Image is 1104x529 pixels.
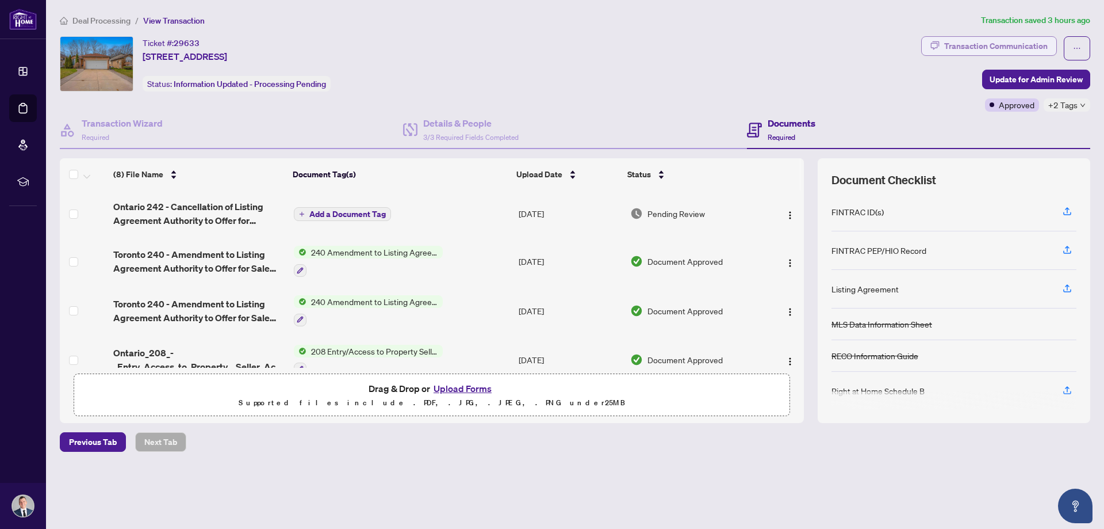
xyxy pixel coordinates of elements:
img: Status Icon [294,246,306,258]
td: [DATE] [514,286,626,336]
h4: Documents [768,116,815,130]
div: MLS Data Information Sheet [831,318,932,330]
span: View Transaction [143,16,205,26]
span: ellipsis [1073,44,1081,52]
img: Profile Icon [12,495,34,517]
span: 240 Amendment to Listing Agreement - Authority to Offer for Sale Price Change/Extension/Amendment(s) [306,246,443,258]
td: [DATE] [514,191,626,237]
div: Ticket #: [143,36,200,50]
button: Transaction Communication [921,36,1057,56]
span: Pending Review [647,207,705,220]
div: Right at Home Schedule B [831,385,925,397]
img: Logo [785,307,795,317]
div: RECO Information Guide [831,349,918,362]
img: Status Icon [294,345,306,357]
img: Status Icon [294,295,306,308]
span: Drag & Drop orUpload FormsSupported files include .PDF, .JPG, .JPEG, .PNG under25MB [74,374,789,417]
span: Drag & Drop or [369,381,495,396]
span: Status [627,168,651,181]
img: logo [9,9,37,30]
button: Logo [781,204,799,223]
div: Listing Agreement [831,283,899,295]
span: Required [768,133,795,142]
button: Upload Forms [430,381,495,396]
img: Document Status [630,207,643,220]
button: Status Icon240 Amendment to Listing Agreement - Authority to Offer for Sale Price Change/Extensio... [294,246,443,277]
button: Logo [781,252,799,271]
img: Logo [785,357,795,366]
article: Transaction saved 3 hours ago [981,14,1090,27]
img: Document Status [630,353,643,366]
button: Logo [781,351,799,369]
th: Upload Date [512,158,623,191]
span: (8) File Name [113,168,163,181]
div: FINTRAC ID(s) [831,205,884,218]
button: Open asap [1058,489,1092,523]
span: Document Approved [647,305,723,317]
span: down [1080,102,1086,108]
span: Previous Tab [69,433,117,451]
th: (8) File Name [109,158,288,191]
span: 29633 [174,38,200,48]
button: Next Tab [135,432,186,452]
span: Approved [999,98,1034,111]
button: Status Icon208 Entry/Access to Property Seller Acknowledgement [294,345,443,376]
span: Deal Processing [72,16,131,26]
img: Document Status [630,255,643,268]
span: Toronto 240 - Amendment to Listing Agreement Authority to Offer for Sale Price Change_Extensio 1.pdf [113,248,284,275]
span: 240 Amendment to Listing Agreement - Authority to Offer for Sale Price Change/Extension/Amendment(s) [306,295,443,308]
p: Supported files include .PDF, .JPG, .JPEG, .PNG under 25 MB [81,396,783,410]
button: Previous Tab [60,432,126,452]
span: Add a Document Tag [309,210,386,218]
button: Add a Document Tag [294,207,391,222]
div: Status: [143,76,331,92]
div: FINTRAC PEP/HIO Record [831,244,926,257]
span: Update for Admin Review [990,70,1083,89]
span: Upload Date [516,168,562,181]
span: [STREET_ADDRESS] [143,50,227,63]
td: [DATE] [514,336,626,385]
img: Document Status [630,305,643,317]
span: Toronto 240 - Amendment to Listing Agreement Authority to Offer for Sale Price Change_Extensio.pdf [113,297,284,325]
span: Required [82,133,109,142]
img: IMG-X12066048_1.jpg [60,37,133,91]
div: Transaction Communication [944,37,1048,55]
span: Ontario 242 - Cancellation of Listing Agreement Authority to Offer for Sale.pdf [113,200,284,227]
button: Logo [781,302,799,320]
span: Information Updated - Processing Pending [174,79,326,89]
td: [DATE] [514,237,626,286]
h4: Transaction Wizard [82,116,163,130]
th: Document Tag(s) [288,158,512,191]
span: home [60,17,68,25]
span: +2 Tags [1048,98,1078,112]
span: 208 Entry/Access to Property Seller Acknowledgement [306,345,443,357]
span: Document Approved [647,353,723,366]
span: Ontario_208_-_Entry_Access_to_Property__Seller_Acknowledgement.pdf [113,346,284,374]
span: Document Checklist [831,172,936,188]
span: Document Approved [647,255,723,268]
img: Logo [785,211,795,220]
button: Update for Admin Review [982,70,1090,89]
li: / [135,14,139,27]
button: Status Icon240 Amendment to Listing Agreement - Authority to Offer for Sale Price Change/Extensio... [294,295,443,326]
span: plus [299,211,305,217]
span: 3/3 Required Fields Completed [423,133,519,142]
img: Logo [785,258,795,268]
th: Status [623,158,761,191]
button: Add a Document Tag [294,207,391,221]
h4: Details & People [423,116,519,130]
